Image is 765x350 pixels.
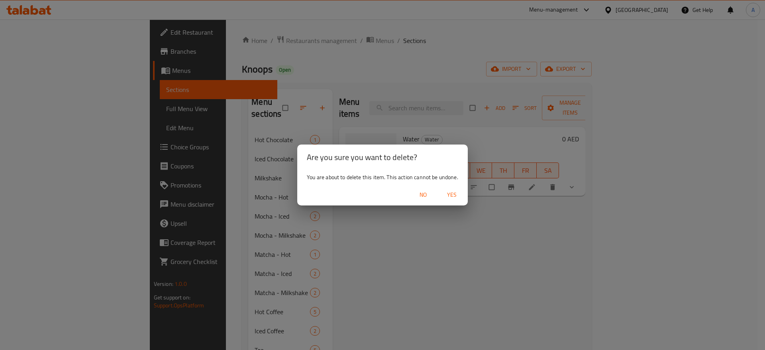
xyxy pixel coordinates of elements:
div: You are about to delete this item. This action cannot be undone. [297,170,468,184]
span: No [414,190,433,200]
h2: Are you sure you want to delete? [307,151,458,164]
button: Yes [439,188,465,202]
button: No [410,188,436,202]
span: Yes [442,190,461,200]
